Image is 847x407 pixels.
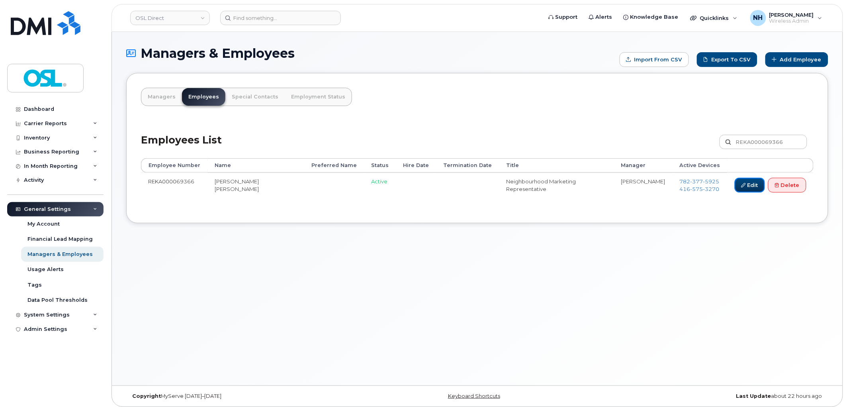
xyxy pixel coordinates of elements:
[697,52,757,67] a: Export to CSV
[207,173,305,201] td: [PERSON_NAME] [PERSON_NAME]
[285,88,352,106] a: Employment Status
[703,186,720,192] span: 3270
[499,173,614,201] td: Neighbourhood Marketing Representative
[372,178,388,185] span: Active
[594,393,828,399] div: about 22 hours ago
[141,135,222,158] h2: Employees List
[126,46,616,60] h1: Managers & Employees
[614,158,673,173] th: Manager
[768,178,806,193] a: Delete
[735,178,765,193] a: Edit
[364,158,396,173] th: Status
[132,393,161,399] strong: Copyright
[673,158,728,173] th: Active Devices
[396,158,436,173] th: Hire Date
[141,158,207,173] th: Employee Number
[207,158,305,173] th: Name
[680,186,720,192] span: 416
[680,178,720,185] span: 782
[436,158,499,173] th: Termination Date
[305,158,364,173] th: Preferred Name
[680,186,720,192] a: 4165753270
[703,178,720,185] span: 5925
[691,178,703,185] span: 377
[448,393,500,399] a: Keyboard Shortcuts
[736,393,771,399] strong: Last Update
[680,178,720,185] a: 7823775925
[765,52,828,67] a: Add Employee
[621,178,665,185] li: [PERSON_NAME]
[126,393,360,399] div: MyServe [DATE]–[DATE]
[225,88,285,106] a: Special Contacts
[620,52,689,67] form: Import from CSV
[691,186,703,192] span: 575
[182,88,225,106] a: Employees
[141,88,182,106] a: Managers
[141,173,207,201] td: REKA000069366
[499,158,614,173] th: Title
